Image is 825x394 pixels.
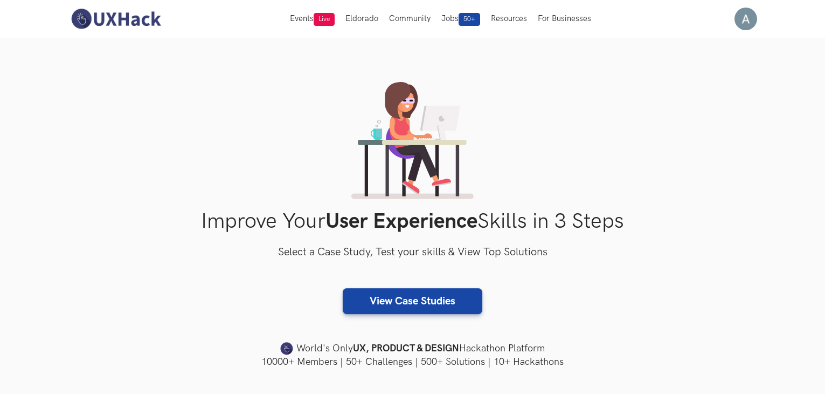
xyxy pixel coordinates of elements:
[68,8,164,30] img: UXHack-logo.png
[351,82,474,199] img: lady working on laptop
[734,8,757,30] img: Your profile pic
[325,209,477,234] strong: User Experience
[68,244,758,261] h3: Select a Case Study, Test your skills & View Top Solutions
[280,342,293,356] img: uxhack-favicon-image.png
[343,288,482,314] a: View Case Studies
[68,209,758,234] h1: Improve Your Skills in 3 Steps
[459,13,480,26] span: 50+
[353,341,459,356] strong: UX, PRODUCT & DESIGN
[68,355,758,369] h4: 10000+ Members | 50+ Challenges | 500+ Solutions | 10+ Hackathons
[314,13,335,26] span: Live
[68,341,758,356] h4: World's Only Hackathon Platform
